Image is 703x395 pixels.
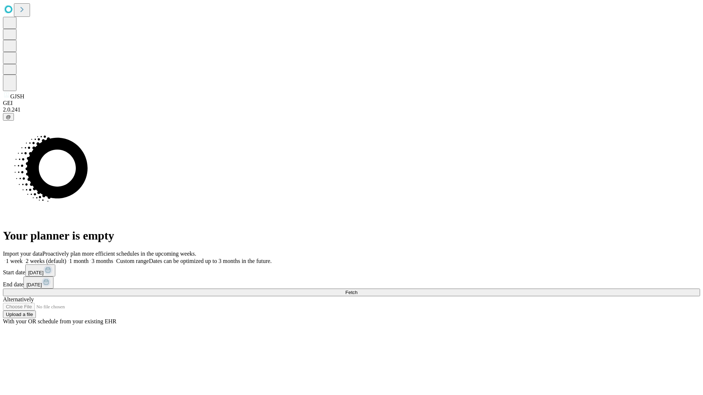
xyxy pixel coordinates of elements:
span: @ [6,114,11,120]
button: @ [3,113,14,121]
span: Dates can be optimized up to 3 months in the future. [149,258,272,264]
div: End date [3,276,700,289]
button: Fetch [3,289,700,296]
div: 2.0.241 [3,106,700,113]
button: [DATE] [25,264,55,276]
span: [DATE] [26,282,42,287]
button: [DATE] [23,276,53,289]
span: [DATE] [28,270,44,275]
div: GEI [3,100,700,106]
span: 3 months [92,258,113,264]
span: Proactively plan more efficient schedules in the upcoming weeks. [42,251,196,257]
span: 1 week [6,258,23,264]
div: Start date [3,264,700,276]
span: With your OR schedule from your existing EHR [3,318,116,324]
span: Alternatively [3,296,34,302]
span: 1 month [69,258,89,264]
span: Fetch [345,290,357,295]
span: GJSH [10,93,24,99]
span: 2 weeks (default) [26,258,66,264]
span: Custom range [116,258,149,264]
button: Upload a file [3,311,36,318]
h1: Your planner is empty [3,229,700,242]
span: Import your data [3,251,42,257]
